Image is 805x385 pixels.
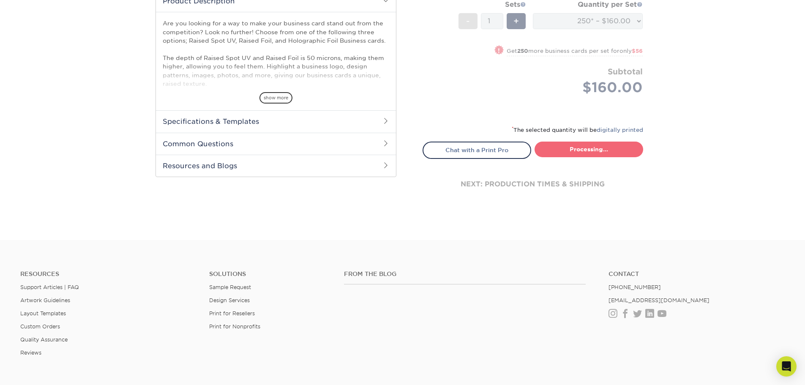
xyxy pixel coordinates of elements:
[423,142,531,158] a: Chat with a Print Pro
[209,297,250,303] a: Design Services
[20,270,196,278] h4: Resources
[609,284,661,290] a: [PHONE_NUMBER]
[597,127,643,133] a: digitally printed
[20,323,60,330] a: Custom Orders
[259,92,292,104] span: show more
[535,142,643,157] a: Processing...
[20,350,41,356] a: Reviews
[776,356,797,377] div: Open Intercom Messenger
[20,297,70,303] a: Artwork Guidelines
[209,284,251,290] a: Sample Request
[20,336,68,343] a: Quality Assurance
[156,155,396,177] h2: Resources and Blogs
[156,110,396,132] h2: Specifications & Templates
[609,270,785,278] a: Contact
[609,297,709,303] a: [EMAIL_ADDRESS][DOMAIN_NAME]
[156,133,396,155] h2: Common Questions
[423,159,643,210] div: next: production times & shipping
[20,310,66,317] a: Layout Templates
[2,359,72,382] iframe: Google Customer Reviews
[20,284,79,290] a: Support Articles | FAQ
[209,270,331,278] h4: Solutions
[512,127,643,133] small: The selected quantity will be
[209,310,255,317] a: Print for Resellers
[344,270,586,278] h4: From the Blog
[209,323,260,330] a: Print for Nonprofits
[163,19,389,183] p: Are you looking for a way to make your business card stand out from the competition? Look no furt...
